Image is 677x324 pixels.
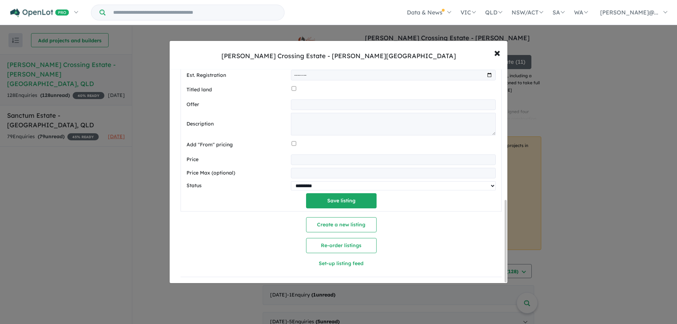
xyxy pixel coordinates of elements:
[261,256,422,271] button: Set-up listing feed
[306,238,377,253] button: Re-order listings
[10,8,69,17] img: Openlot PRO Logo White
[187,100,288,109] label: Offer
[600,9,658,16] span: [PERSON_NAME]@...
[494,45,500,60] span: ×
[306,193,377,208] button: Save listing
[306,217,377,232] button: Create a new listing
[187,182,288,190] label: Status
[187,120,288,128] label: Description
[187,155,288,164] label: Price
[187,86,289,94] label: Titled land
[187,71,288,80] label: Est. Registration
[187,169,288,177] label: Price Max (optional)
[221,51,456,61] div: [PERSON_NAME] Crossing Estate - [PERSON_NAME][GEOGRAPHIC_DATA]
[107,5,283,20] input: Try estate name, suburb, builder or developer
[187,141,289,149] label: Add "From" pricing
